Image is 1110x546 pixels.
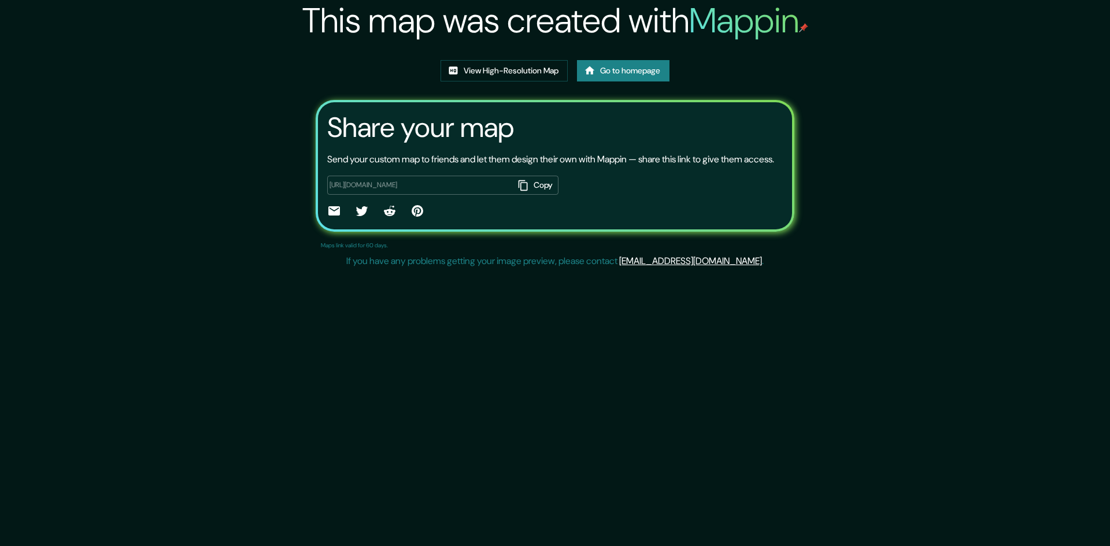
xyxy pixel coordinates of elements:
h3: Share your map [327,112,514,144]
a: View High-Resolution Map [441,60,568,81]
p: Send your custom map to friends and let them design their own with Mappin — share this link to gi... [327,153,774,166]
a: Go to homepage [577,60,669,81]
a: [EMAIL_ADDRESS][DOMAIN_NAME] [619,255,762,267]
img: mappin-pin [799,23,808,32]
p: Maps link valid for 60 days. [321,241,388,250]
button: Copy [513,176,558,195]
iframe: Help widget launcher [1007,501,1097,533]
p: If you have any problems getting your image preview, please contact . [346,254,764,268]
